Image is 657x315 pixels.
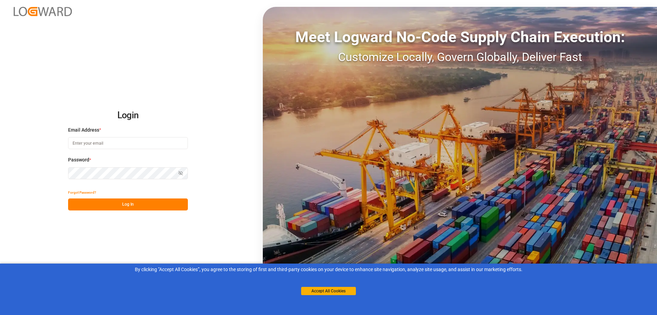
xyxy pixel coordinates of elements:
button: Log In [68,198,188,210]
div: By clicking "Accept All Cookies”, you agree to the storing of first and third-party cookies on yo... [5,266,652,273]
h2: Login [68,105,188,126]
input: Enter your email [68,137,188,149]
div: Customize Locally, Govern Globally, Deliver Fast [263,48,657,66]
span: Email Address [68,126,99,134]
span: Password [68,156,89,163]
img: Logward_new_orange.png [14,7,72,16]
button: Forgot Password? [68,186,96,198]
button: Accept All Cookies [301,287,356,295]
div: Meet Logward No-Code Supply Chain Execution: [263,26,657,48]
